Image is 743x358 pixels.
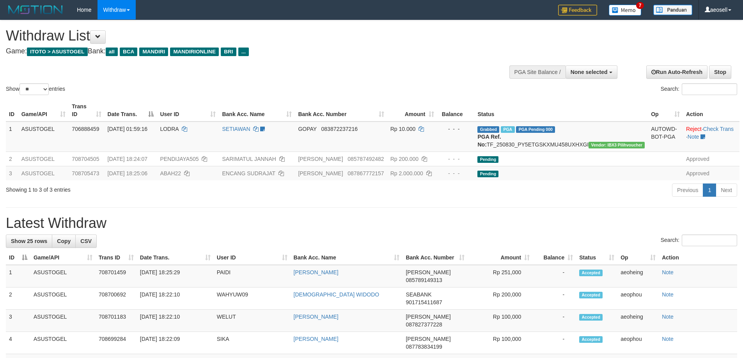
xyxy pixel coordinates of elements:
[468,310,533,332] td: Rp 100,000
[214,265,291,287] td: PAIDI
[477,126,499,133] span: Grabbed
[298,126,316,132] span: GOPAY
[653,5,692,15] img: panduan.png
[589,142,645,148] span: Vendor URL: https://payment5.1velocity.biz
[509,65,566,79] div: PGA Site Balance /
[105,99,157,122] th: Date Trans.: activate to sort column descending
[108,170,147,176] span: [DATE] 18:25:06
[6,122,18,152] td: 1
[160,126,178,132] span: LODRA
[219,99,295,122] th: Bank Acc. Name: activate to sort column ascending
[533,310,576,332] td: -
[533,265,576,287] td: -
[390,170,423,176] span: Rp 2.000.000
[579,314,603,321] span: Accepted
[672,183,703,197] a: Previous
[108,156,147,162] span: [DATE] 18:24:07
[477,134,501,148] b: PGA Ref. No:
[716,183,737,197] a: Next
[683,99,739,122] th: Action
[214,310,291,332] td: WELUT
[27,48,88,56] span: ITOTO > ASUSTOGEL
[648,99,683,122] th: Op: activate to sort column ascending
[294,269,339,275] a: [PERSON_NAME]
[683,152,739,166] td: Approved
[474,122,648,152] td: TF_250830_PY5ETGSKXMU458UXHXGI
[294,314,339,320] a: [PERSON_NAME]
[30,250,96,265] th: Game/API: activate to sort column ascending
[6,28,488,44] h1: Withdraw List
[18,122,69,152] td: ASUSTOGEL
[662,336,674,342] a: Note
[214,287,291,310] td: WAHYUW09
[321,126,358,132] span: Copy 083872237216 to clipboard
[20,83,49,95] select: Showentries
[533,332,576,354] td: -
[703,183,716,197] a: 1
[682,83,737,95] input: Search:
[390,156,418,162] span: Rp 200.000
[106,48,118,56] span: all
[6,250,30,265] th: ID: activate to sort column descending
[96,310,137,332] td: 708701183
[468,287,533,310] td: Rp 200,000
[661,83,737,95] label: Search:
[295,99,387,122] th: Bank Acc. Number: activate to sort column ascending
[6,265,30,287] td: 1
[6,83,65,95] label: Show entries
[298,170,343,176] span: [PERSON_NAME]
[120,48,137,56] span: BCA
[238,48,249,56] span: ...
[609,5,642,16] img: Button%20Memo.svg
[406,336,450,342] span: [PERSON_NAME]
[579,292,603,298] span: Accepted
[57,238,71,244] span: Copy
[298,156,343,162] span: [PERSON_NAME]
[137,265,214,287] td: [DATE] 18:25:29
[566,65,617,79] button: None selected
[390,126,416,132] span: Rp 10.000
[617,287,659,310] td: aeophou
[6,152,18,166] td: 2
[477,171,498,177] span: Pending
[648,122,683,152] td: AUTOWD-BOT-PGA
[406,314,450,320] span: [PERSON_NAME]
[403,250,468,265] th: Bank Acc. Number: activate to sort column ascending
[72,170,99,176] span: 708705473
[659,250,737,265] th: Action
[137,250,214,265] th: Date Trans.: activate to sort column ascending
[468,250,533,265] th: Amount: activate to sort column ascending
[703,126,734,132] a: Check Trans
[222,126,250,132] a: SETIAWAN
[72,156,99,162] span: 708704505
[533,287,576,310] td: -
[558,5,597,16] img: Feedback.jpg
[160,156,199,162] span: PENDIJAYA505
[406,269,450,275] span: [PERSON_NAME]
[222,170,275,176] a: ENCANG SUDRAJAT
[683,166,739,180] td: Approved
[579,270,603,276] span: Accepted
[579,336,603,343] span: Accepted
[75,235,97,248] a: CSV
[18,166,69,180] td: ASUSTOGEL
[516,126,555,133] span: PGA Pending
[160,170,181,176] span: ABAH22
[440,169,472,177] div: - - -
[576,250,617,265] th: Status: activate to sort column ascending
[617,250,659,265] th: Op: activate to sort column ascending
[406,299,442,305] span: Copy 901715411687 to clipboard
[709,65,731,79] a: Stop
[30,332,96,354] td: ASUSTOGEL
[688,134,699,140] a: Note
[108,126,147,132] span: [DATE] 01:59:16
[348,156,384,162] span: Copy 085787492482 to clipboard
[661,235,737,246] label: Search:
[96,287,137,310] td: 708700692
[468,265,533,287] td: Rp 251,000
[137,332,214,354] td: [DATE] 18:22:09
[617,332,659,354] td: aeophou
[6,48,488,55] h4: Game: Bank:
[157,99,219,122] th: User ID: activate to sort column ascending
[72,126,99,132] span: 706888459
